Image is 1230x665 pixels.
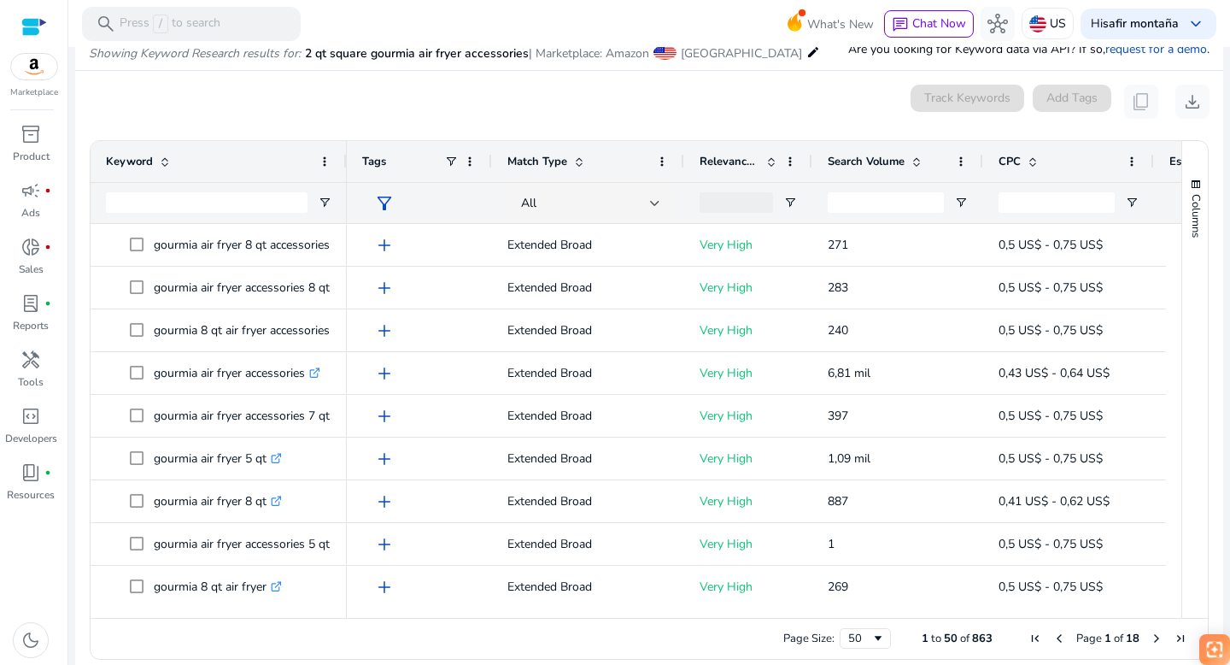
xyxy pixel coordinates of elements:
button: Open Filter Menu [318,196,331,209]
p: Very High [700,441,797,476]
span: 0,5 US$ - 0,75 US$ [999,536,1103,552]
span: hub [987,14,1008,34]
div: Page Size: [783,631,835,646]
div: Page Size [840,628,891,649]
p: Extended Broad [507,484,669,519]
span: 240 [828,322,848,338]
p: gourmia air fryer accessories [154,356,320,391]
span: CPC [999,154,1021,169]
div: First Page [1028,632,1042,645]
p: Reports [13,318,49,333]
span: add [374,534,395,555]
span: download [1182,91,1203,112]
span: 0,5 US$ - 0,75 US$ [999,237,1103,253]
img: amazon.svg [11,54,57,79]
b: safir montaña [1103,15,1179,32]
p: Press to search [120,15,220,33]
p: Very High [700,313,797,348]
span: 863 [972,631,993,646]
span: campaign [20,180,41,201]
span: 1,09 mil [828,450,870,467]
span: 2 qt square gourmia air fryer accessories [305,45,529,62]
span: | Marketplace: Amazon [529,45,649,62]
p: Ads [21,205,40,221]
span: Relevance Score [700,154,759,169]
span: to [931,631,941,646]
p: Very High [700,527,797,562]
span: fiber_manual_record [44,244,51,250]
span: Columns [1188,194,1204,238]
span: add [374,363,395,384]
span: Search Volume [828,154,905,169]
p: Tools [18,374,44,390]
div: Last Page [1174,632,1187,645]
button: hub [981,7,1015,41]
span: 269 [828,579,848,595]
span: add [374,491,395,512]
span: Keyword [106,154,153,169]
span: 0,5 US$ - 0,75 US$ [999,579,1103,595]
span: handyman [20,350,41,370]
span: add [374,449,395,469]
span: add [374,577,395,597]
span: 271 [828,237,848,253]
p: gourmia air fryer 8 qt [154,484,282,519]
p: Extended Broad [507,398,669,433]
span: 283 [828,280,848,296]
button: download [1175,85,1209,119]
p: Product [13,149,50,164]
span: fiber_manual_record [44,300,51,307]
div: Previous Page [1052,632,1066,645]
p: Sales [19,262,44,277]
span: fiber_manual_record [44,187,51,194]
p: gourmia air fryer accessories 5 qt [154,527,345,562]
p: Extended Broad [507,270,669,305]
p: gourmia 8 qt air fryer accessories [154,313,345,348]
span: What's New [807,9,874,39]
span: dark_mode [20,630,41,650]
span: book_4 [20,462,41,483]
span: 18 [1126,631,1139,646]
p: Hi [1091,18,1179,30]
button: Open Filter Menu [783,196,797,209]
p: Extended Broad [507,313,669,348]
p: Very High [700,398,797,433]
p: gourmia air fryer accessories 7 qt [154,398,345,433]
p: Marketplace [10,86,58,99]
span: 50 [944,631,958,646]
span: Chat Now [912,15,966,32]
span: 0,43 US$ - 0,64 US$ [999,365,1110,381]
p: Resources [7,487,55,503]
p: Very High [700,227,797,262]
span: of [1114,631,1123,646]
p: Extended Broad [507,527,669,562]
div: 50 [848,631,871,646]
span: add [374,321,395,341]
span: 0,5 US$ - 0,75 US$ [999,322,1103,338]
span: 397 [828,408,848,424]
span: Tags [362,154,386,169]
p: gourmia air fryer accessories 8 qt [154,270,345,305]
span: 0,5 US$ - 0,75 US$ [999,280,1103,296]
span: search [96,14,116,34]
span: 0,41 US$ - 0,62 US$ [999,493,1110,509]
span: 1 [922,631,928,646]
span: of [960,631,969,646]
p: Extended Broad [507,569,669,604]
mat-icon: edit [806,42,820,62]
p: US [1050,9,1066,38]
input: Search Volume Filter Input [828,192,944,213]
button: chatChat Now [884,10,974,38]
span: / [153,15,168,33]
span: inventory_2 [20,124,41,144]
span: 0,5 US$ - 0,75 US$ [999,450,1103,467]
span: filter_alt [374,193,395,214]
button: Open Filter Menu [1125,196,1139,209]
span: donut_small [20,237,41,257]
span: add [374,235,395,256]
span: 887 [828,493,848,509]
span: lab_profile [20,293,41,314]
p: Extended Broad [507,227,669,262]
span: 0,5 US$ - 0,75 US$ [999,408,1103,424]
button: Open Filter Menu [954,196,968,209]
